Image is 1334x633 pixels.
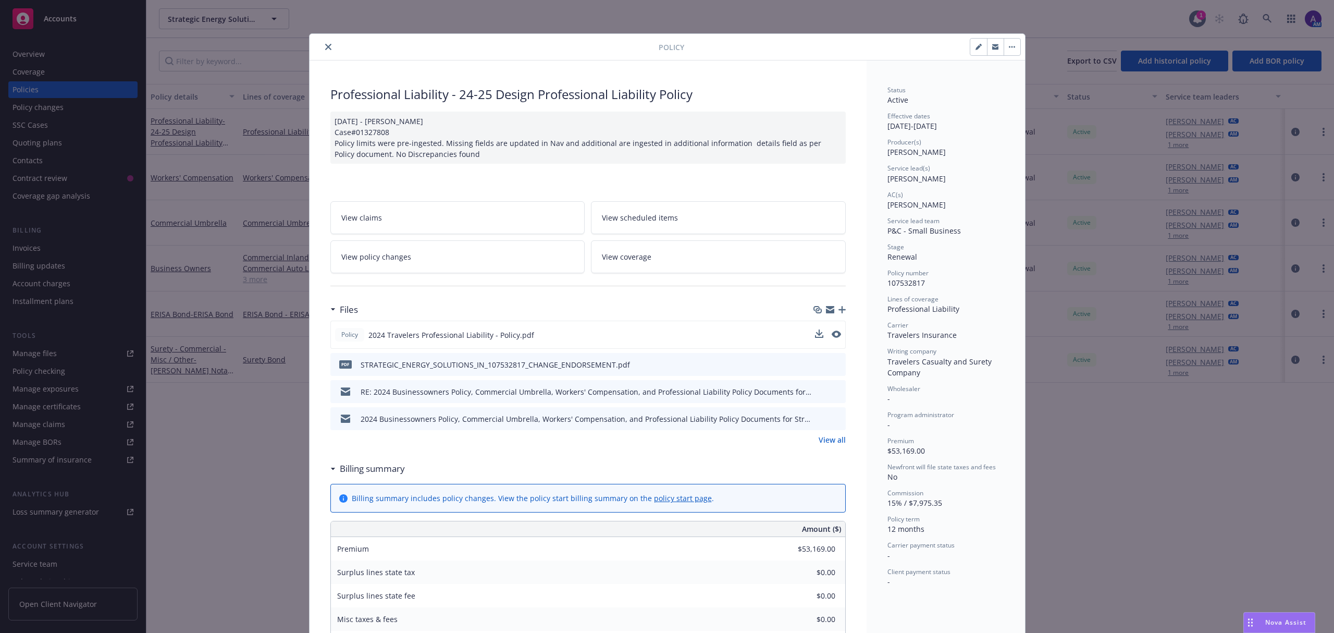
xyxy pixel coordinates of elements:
div: Files [330,303,358,316]
span: Status [887,86,906,94]
span: View scheduled items [602,212,678,223]
span: Policy [339,330,360,339]
div: 2024 Businessowners Policy, Commercial Umbrella, Workers' Compensation, and Professional Liabilit... [361,413,811,424]
span: Active [887,95,908,105]
div: Professional Liability - 24-25 Design Professional Liability Policy [330,86,846,103]
button: download file [816,386,824,397]
span: Surplus lines state fee [337,591,415,601]
button: preview file [832,331,841,338]
h3: Files [340,303,358,316]
a: View scheduled items [591,201,846,234]
span: pdf [339,360,352,368]
button: download file [816,413,824,424]
span: - [887,577,890,587]
span: Service lead team [887,216,940,225]
span: - [887,420,890,430]
span: Nova Assist [1265,618,1306,627]
span: View coverage [602,251,651,262]
span: - [887,394,890,404]
span: P&C - Small Business [887,226,961,236]
div: RE: 2024 Businessowners Policy, Commercial Umbrella, Workers' Compensation, and Professional Liab... [361,386,811,397]
button: preview file [832,386,842,397]
span: View claims [341,212,382,223]
h3: Billing summary [340,462,405,476]
button: download file [816,359,824,370]
span: Effective dates [887,112,930,120]
div: [DATE] - [DATE] [887,112,1004,131]
span: Premium [887,436,914,445]
input: 0.00 [774,541,842,557]
input: 0.00 [774,565,842,580]
input: 0.00 [774,588,842,604]
span: Misc taxes & fees [337,614,398,624]
span: Newfront will file state taxes and fees [887,462,996,471]
span: Wholesaler [887,384,920,393]
span: Producer(s) [887,138,921,147]
button: preview file [832,413,842,424]
span: No [887,472,897,482]
span: Lines of coverage [887,295,938,303]
button: preview file [832,359,842,370]
span: AC(s) [887,190,903,199]
button: preview file [832,330,841,340]
span: Writing company [887,347,936,356]
span: Policy number [887,269,929,277]
span: Premium [337,544,369,554]
input: 0.00 [774,612,842,627]
span: [PERSON_NAME] [887,174,946,184]
span: [PERSON_NAME] [887,147,946,157]
button: close [322,41,335,53]
span: Surplus lines state tax [337,567,415,577]
span: Carrier [887,321,908,330]
span: Stage [887,242,904,251]
span: - [887,551,890,561]
a: View coverage [591,240,846,273]
span: Program administrator [887,410,954,419]
button: Nova Assist [1243,612,1315,633]
span: Policy [659,42,684,53]
button: download file [815,330,823,338]
div: [DATE] - [PERSON_NAME] Case#01327808 Policy limits were pre-ingested. Missing fields are updated ... [330,112,846,164]
span: 12 months [887,524,924,534]
div: Billing summary includes policy changes. View the policy start billing summary on the . [352,493,714,504]
span: $53,169.00 [887,446,925,456]
div: Professional Liability [887,303,1004,314]
span: Renewal [887,252,917,262]
span: Amount ($) [802,524,841,534]
button: download file [815,330,823,340]
div: Billing summary [330,462,405,476]
a: policy start page [654,493,712,503]
span: 15% / $7,975.35 [887,498,942,508]
div: Drag to move [1244,613,1257,632]
span: 107532817 [887,278,925,288]
span: Policy term [887,515,920,524]
span: Client payment status [887,567,950,576]
div: STRATEGIC_ENERGY_SOLUTIONS_IN_107532817_CHANGE_ENDORSEMENT.pdf [361,359,630,370]
span: 2024 Travelers Professional Liability - Policy.pdf [368,330,534,340]
a: View all [819,434,846,445]
span: Travelers Casualty and Surety Company [887,357,994,378]
span: Service lead(s) [887,164,930,173]
a: View policy changes [330,240,585,273]
a: View claims [330,201,585,234]
span: Travelers Insurance [887,330,957,340]
span: Commission [887,489,923,497]
span: View policy changes [341,251,411,262]
span: [PERSON_NAME] [887,200,946,210]
span: Carrier payment status [887,541,955,550]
